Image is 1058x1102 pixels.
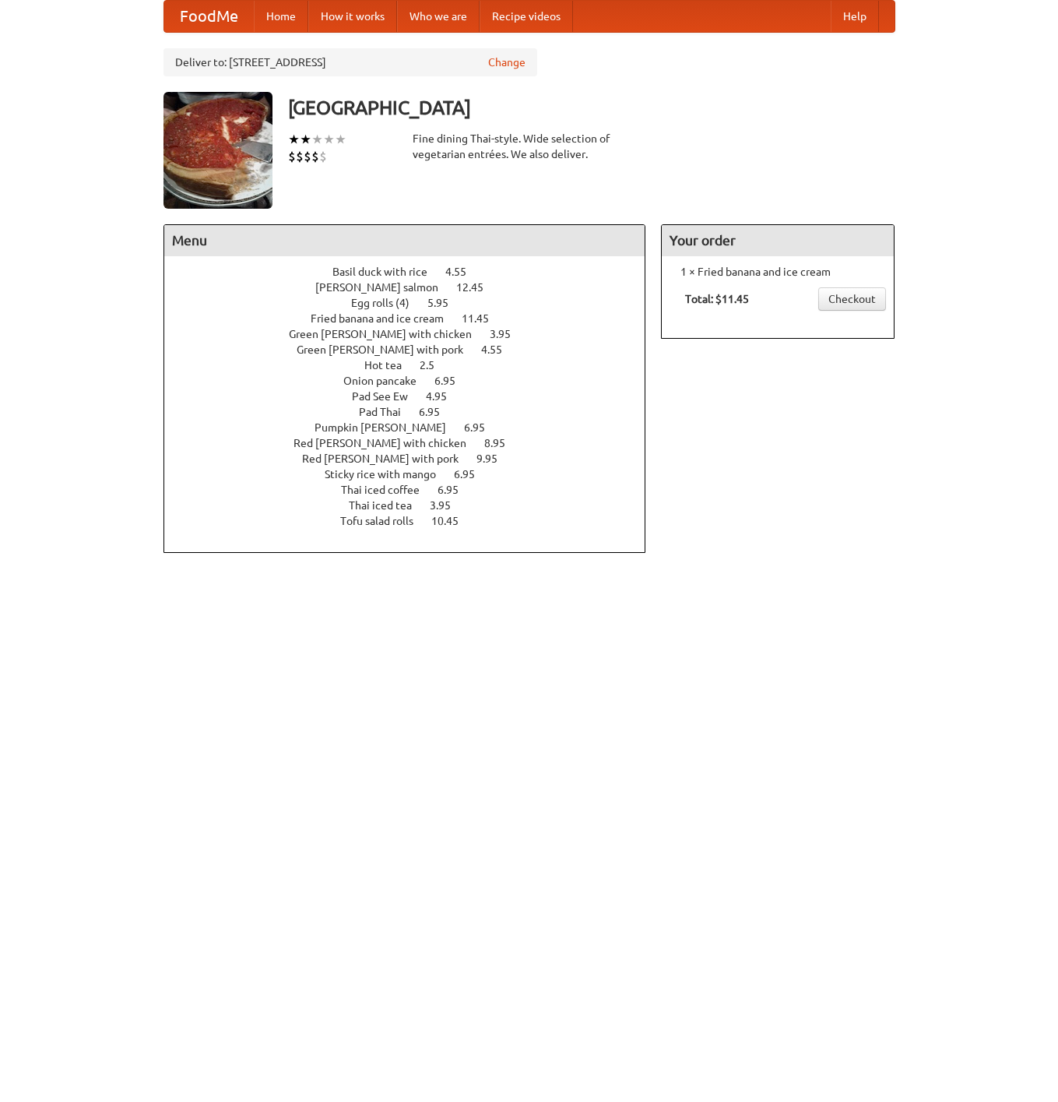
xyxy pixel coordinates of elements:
[484,437,521,449] span: 8.95
[308,1,397,32] a: How it works
[335,131,346,148] li: ★
[462,312,504,325] span: 11.45
[359,406,469,418] a: Pad Thai 6.95
[325,468,452,481] span: Sticky rice with mango
[456,281,499,294] span: 12.45
[464,421,501,434] span: 6.95
[488,55,525,70] a: Change
[311,312,518,325] a: Fried banana and ice cream 11.45
[319,148,327,165] li: $
[352,390,424,403] span: Pad See Ew
[445,266,482,278] span: 4.55
[163,92,272,209] img: angular.jpg
[662,225,894,256] h4: Your order
[359,406,417,418] span: Pad Thai
[323,131,335,148] li: ★
[304,148,311,165] li: $
[315,421,462,434] span: Pumpkin [PERSON_NAME]
[341,484,435,496] span: Thai iced coffee
[430,499,466,512] span: 3.95
[164,1,254,32] a: FoodMe
[413,131,646,162] div: Fine dining Thai-style. Wide selection of vegetarian entrées. We also deliver.
[297,343,479,356] span: Green [PERSON_NAME] with pork
[288,148,296,165] li: $
[481,343,518,356] span: 4.55
[364,359,463,371] a: Hot tea 2.5
[340,515,487,527] a: Tofu salad rolls 10.45
[163,48,537,76] div: Deliver to: [STREET_ADDRESS]
[420,359,450,371] span: 2.5
[397,1,480,32] a: Who we are
[438,484,474,496] span: 6.95
[831,1,879,32] a: Help
[343,375,432,387] span: Onion pancake
[454,468,490,481] span: 6.95
[302,452,474,465] span: Red [PERSON_NAME] with pork
[818,287,886,311] a: Checkout
[480,1,573,32] a: Recipe videos
[685,293,749,305] b: Total: $11.45
[431,515,474,527] span: 10.45
[311,148,319,165] li: $
[315,421,514,434] a: Pumpkin [PERSON_NAME] 6.95
[419,406,455,418] span: 6.95
[311,131,323,148] li: ★
[340,515,429,527] span: Tofu salad rolls
[164,225,645,256] h4: Menu
[349,499,480,512] a: Thai iced tea 3.95
[434,375,471,387] span: 6.95
[332,266,495,278] a: Basil duck with rice 4.55
[325,468,504,481] a: Sticky rice with mango 6.95
[289,328,540,340] a: Green [PERSON_NAME] with chicken 3.95
[288,92,895,123] h3: [GEOGRAPHIC_DATA]
[364,359,417,371] span: Hot tea
[490,328,526,340] span: 3.95
[349,499,427,512] span: Thai iced tea
[476,452,513,465] span: 9.95
[300,131,311,148] li: ★
[296,148,304,165] li: $
[427,297,464,309] span: 5.95
[351,297,425,309] span: Egg rolls (4)
[343,375,484,387] a: Onion pancake 6.95
[341,484,487,496] a: Thai iced coffee 6.95
[426,390,462,403] span: 4.95
[297,343,531,356] a: Green [PERSON_NAME] with pork 4.55
[351,297,477,309] a: Egg rolls (4) 5.95
[254,1,308,32] a: Home
[352,390,476,403] a: Pad See Ew 4.95
[332,266,443,278] span: Basil duck with rice
[293,437,482,449] span: Red [PERSON_NAME] with chicken
[289,328,487,340] span: Green [PERSON_NAME] with chicken
[311,312,459,325] span: Fried banana and ice cream
[315,281,512,294] a: [PERSON_NAME] salmon 12.45
[288,131,300,148] li: ★
[293,437,534,449] a: Red [PERSON_NAME] with chicken 8.95
[315,281,454,294] span: [PERSON_NAME] salmon
[670,264,886,280] li: 1 × Fried banana and ice cream
[302,452,526,465] a: Red [PERSON_NAME] with pork 9.95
